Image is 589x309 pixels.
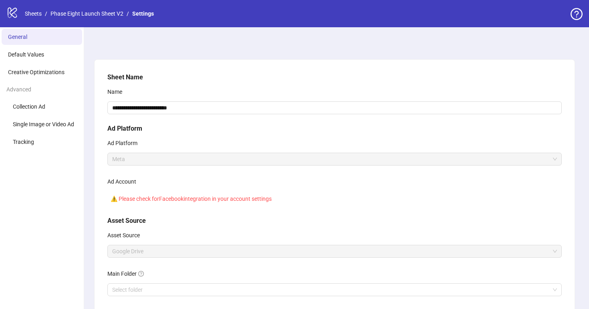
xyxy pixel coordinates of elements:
[49,9,125,18] a: Phase Eight Launch Sheet V2
[107,137,143,149] label: Ad Platform
[107,267,149,280] label: Main Folder
[107,85,127,98] label: Name
[13,139,34,145] span: Tracking
[107,229,145,242] label: Asset Source
[45,9,47,18] li: /
[107,191,562,206] div: ⚠️ Please check for Facebook integration in your account settings
[13,103,45,110] span: Collection Ad
[131,9,155,18] a: Settings
[8,51,44,58] span: Default Values
[107,124,562,133] h5: Ad Platform
[107,101,562,114] input: Name
[127,9,129,18] li: /
[8,34,27,40] span: General
[107,216,562,226] h5: Asset Source
[107,175,141,188] label: Ad Account
[112,245,557,257] span: Google Drive
[138,271,144,277] span: question-circle
[23,9,43,18] a: Sheets
[13,121,74,127] span: Single Image or Video Ad
[8,69,65,75] span: Creative Optimizations
[571,8,583,20] span: question-circle
[107,73,562,82] h5: Sheet Name
[112,153,557,165] span: Meta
